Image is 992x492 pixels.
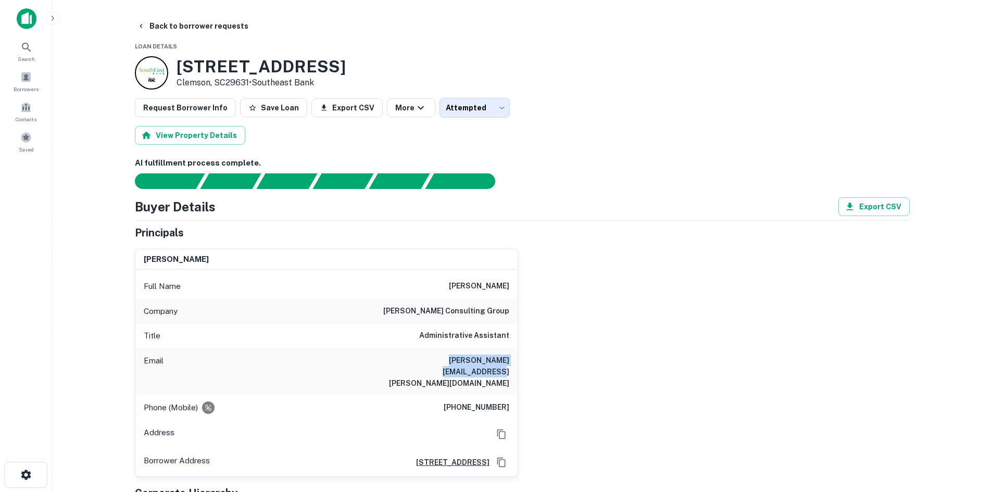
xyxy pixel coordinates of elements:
[16,115,36,123] span: Contacts
[177,57,346,77] h3: [STREET_ADDRESS]
[144,254,209,266] h6: [PERSON_NAME]
[384,355,509,389] h6: [PERSON_NAME][EMAIL_ADDRESS][PERSON_NAME][DOMAIN_NAME]
[449,280,509,293] h6: [PERSON_NAME]
[440,98,510,118] div: Attempted
[18,55,35,63] span: Search
[387,98,435,117] button: More
[135,225,184,241] h5: Principals
[419,330,509,342] h6: Administrative Assistant
[135,157,910,169] h6: AI fulfillment process complete.
[202,401,215,414] div: Requests to not be contacted at this number
[240,98,307,117] button: Save Loan
[408,457,489,468] a: [STREET_ADDRESS]
[133,17,253,35] button: Back to borrower requests
[144,401,198,414] p: Phone (Mobile)
[144,330,160,342] p: Title
[494,455,509,470] button: Copy Address
[144,305,178,318] p: Company
[256,173,317,189] div: Documents found, AI parsing details...
[19,145,34,154] span: Saved
[369,173,430,189] div: Principals found, still searching for contact information. This may take time...
[312,173,373,189] div: Principals found, AI now looking for contact information...
[3,67,49,95] a: Borrowers
[144,455,210,470] p: Borrower Address
[17,8,36,29] img: capitalize-icon.png
[494,426,509,442] button: Copy Address
[311,98,383,117] button: Export CSV
[135,126,245,145] button: View Property Details
[144,355,164,389] p: Email
[3,128,49,156] a: Saved
[135,43,177,49] span: Loan Details
[177,77,346,89] p: Clemson, SC29631 •
[135,98,236,117] button: Request Borrower Info
[444,401,509,414] h6: [PHONE_NUMBER]
[425,173,508,189] div: AI fulfillment process complete.
[252,78,314,87] a: Southeast Bank
[135,197,216,216] h4: Buyer Details
[940,409,992,459] iframe: Chat Widget
[144,426,174,442] p: Address
[838,197,910,216] button: Export CSV
[144,280,181,293] p: Full Name
[14,85,39,93] span: Borrowers
[3,37,49,65] a: Search
[3,97,49,125] a: Contacts
[200,173,261,189] div: Your request is received and processing...
[383,305,509,318] h6: [PERSON_NAME] consulting group
[122,173,200,189] div: Sending borrower request to AI...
